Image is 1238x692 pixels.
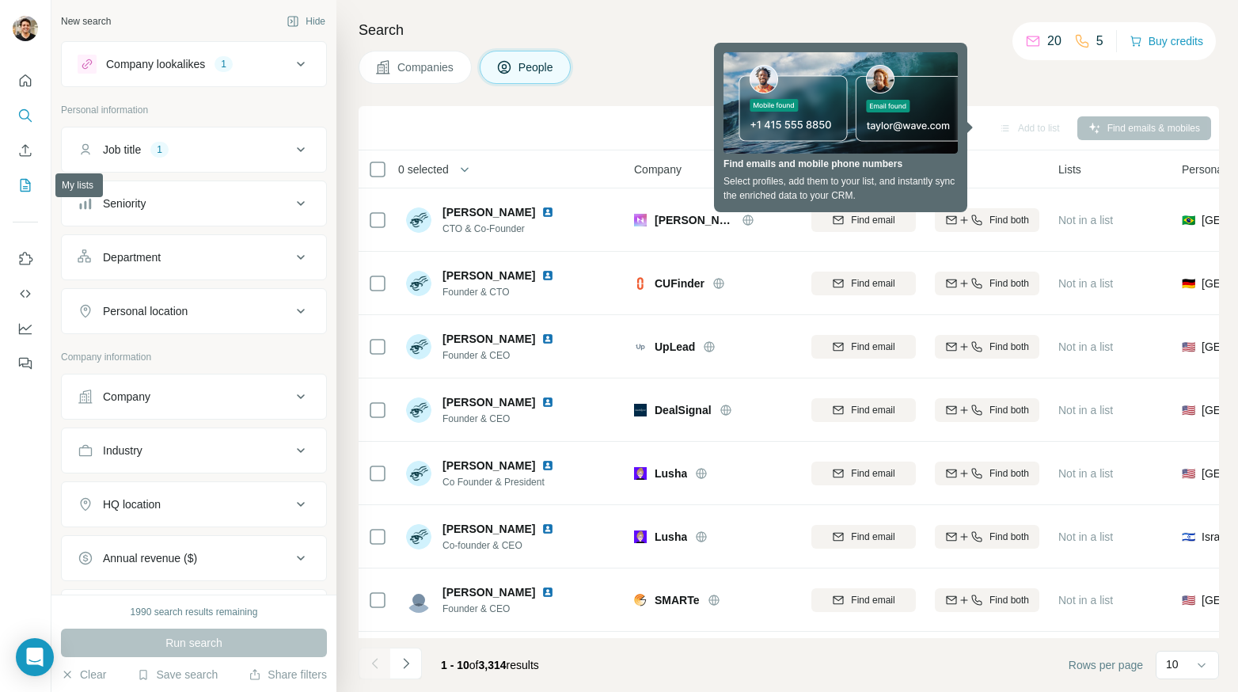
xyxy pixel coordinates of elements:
span: Not in a list [1058,277,1113,290]
span: Not in a list [1058,404,1113,416]
span: Not in a list [1058,340,1113,353]
img: LinkedIn logo [541,269,554,282]
img: Logo of Lusha [634,467,647,480]
img: Logo of SMARTe [634,594,647,606]
span: Lusha [655,466,687,481]
div: New search [61,14,111,29]
span: [PERSON_NAME] [442,458,535,473]
span: Companies [397,59,455,75]
img: LinkedIn logo [541,523,554,535]
span: 🇩🇪 [1182,276,1195,291]
img: Avatar [406,207,431,233]
img: Logo of CUFinder [634,277,647,290]
button: Navigate to next page [390,648,422,679]
img: LinkedIn logo [541,206,554,219]
span: [PERSON_NAME] [442,204,535,220]
button: Find email [811,208,916,232]
button: Hide [275,10,336,33]
img: LinkedIn logo [541,586,554,599]
img: LinkedIn logo [541,459,554,472]
span: Co Founder & President [442,475,573,489]
div: Company lookalikes [106,56,205,72]
button: Quick start [13,67,38,95]
button: Seniority [62,184,326,222]
button: Find email [811,525,916,549]
button: Save search [137,667,218,682]
div: 1990 search results remaining [131,605,258,619]
span: Founder & CEO [442,348,573,363]
span: of [469,659,479,671]
img: Logo of Nuvia [634,214,647,226]
span: [PERSON_NAME] [442,394,535,410]
img: Logo of Lusha [634,530,647,543]
div: Industry [103,443,142,458]
span: People [518,59,555,75]
span: Not in a list [1058,530,1113,543]
button: Dashboard [13,314,38,343]
img: Avatar [406,334,431,359]
button: Find both [935,525,1039,549]
button: Buy credits [1130,30,1203,52]
span: Find both [989,530,1029,544]
span: Find email [851,213,894,227]
button: Find email [811,272,916,295]
button: HQ location [62,485,326,523]
img: Avatar [406,461,431,486]
button: Employees (size) [62,593,326,631]
img: Logo of DealSignal [634,404,647,416]
span: [PERSON_NAME] [442,331,535,347]
span: Israel [1202,529,1229,545]
img: Avatar [406,271,431,296]
button: My lists [13,171,38,200]
span: Founder & CEO [442,412,573,426]
span: Find email [851,276,894,291]
span: Find both [989,213,1029,227]
button: Find email [811,335,916,359]
span: Company [634,162,682,177]
div: Department [103,249,161,265]
div: HQ location [103,496,161,512]
button: Find email [811,588,916,612]
span: Find email [851,466,894,481]
span: Not in a list [1058,214,1113,226]
div: Open Intercom Messenger [16,638,54,676]
span: 🇺🇸 [1182,402,1195,418]
button: Company [62,378,326,416]
img: Logo of UpLead [634,340,647,353]
button: Find both [935,208,1039,232]
button: Find both [935,588,1039,612]
button: Find both [935,398,1039,422]
span: UpLead [655,339,695,355]
img: Avatar [406,524,431,549]
span: 🇺🇸 [1182,339,1195,355]
span: 🇧🇷 [1182,212,1195,228]
img: LinkedIn logo [541,333,554,345]
button: Department [62,238,326,276]
img: Avatar [13,16,38,41]
button: Enrich CSV [13,136,38,165]
img: Avatar [406,587,431,613]
div: Seniority [103,196,146,211]
span: Co-founder & CEO [442,538,573,553]
div: Annual revenue ($) [103,550,197,566]
span: 1 - 10 [441,659,469,671]
div: Personal location [103,303,188,319]
button: Annual revenue ($) [62,539,326,577]
span: Email [811,162,839,177]
span: [PERSON_NAME] [442,521,535,537]
span: CUFinder [655,276,704,291]
button: Find both [935,272,1039,295]
span: CTO & Co-Founder [442,222,573,236]
span: DealSignal [655,402,712,418]
span: [PERSON_NAME] [442,269,535,282]
span: 3,314 [479,659,507,671]
p: 20 [1047,32,1061,51]
span: Mobile [935,162,967,177]
button: Find email [811,462,916,485]
button: Use Surfe on LinkedIn [13,245,38,273]
span: Find both [989,466,1029,481]
div: 1 [150,143,169,157]
p: 10 [1166,656,1179,672]
span: Rows per page [1069,657,1143,673]
span: Find both [989,276,1029,291]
